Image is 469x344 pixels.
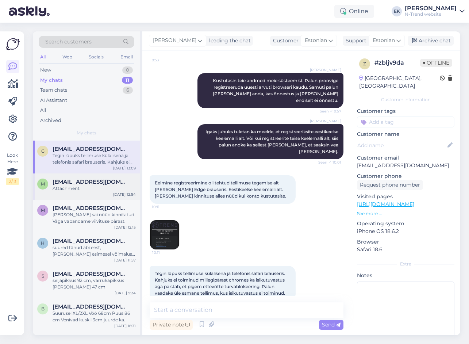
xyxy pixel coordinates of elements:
[359,74,440,90] div: [GEOGRAPHIC_DATA], [GEOGRAPHIC_DATA]
[53,179,128,185] span: marina_klochkova@ukr.net
[357,261,454,267] div: Extra
[357,154,454,162] p: Customer email
[155,180,286,199] span: Eelmine registreerimine oli tehtud tellimuse tegemise alt [PERSON_NAME] Edge brauseris. Eestikeel...
[305,37,327,45] span: Estonian
[113,192,136,197] div: [DATE] 12:54
[87,52,105,62] div: Socials
[357,180,423,190] div: Request phone number
[53,271,128,277] span: suzarara@gmail.com
[420,59,452,67] span: Offline
[357,201,414,207] a: [URL][DOMAIN_NAME]
[357,228,454,235] p: iPhone OS 18.6.2
[45,38,92,46] span: Search customers
[115,290,136,296] div: [DATE] 9:24
[77,130,96,136] span: My chats
[41,148,45,154] span: G
[53,152,136,165] div: Tegin lõpuks tellimuse külalisena ja telefonis safari brauseris. Kahjuks ei toiminud millegipäras...
[61,52,74,62] div: Web
[53,244,136,257] div: suured tänud abi eest, [PERSON_NAME] esimesel võimalusel posti :)
[119,52,134,62] div: Email
[123,87,133,94] div: 6
[6,152,19,185] div: Look Here
[42,273,44,279] span: s
[357,210,454,217] p: See more ...
[41,240,45,246] span: h
[53,310,136,323] div: Suurusel XL/2XL Vöö 68cm Puus 86 cm Venivad kuskil 3cm juurde ka.
[6,178,19,185] div: 2 / 3
[206,37,251,45] div: leading the chat
[6,37,20,51] img: Askly Logo
[150,320,193,330] div: Private note
[40,97,67,104] div: AI Assistant
[40,107,46,114] div: All
[213,78,339,103] span: Kustutasin teie andmed meie süsteemist. Palun proovige registreeruda uuesti arvuti browseri kaudu...
[53,205,128,211] span: Meivis.piir91@gmail.com
[152,250,180,255] span: 10:11
[53,238,128,244] span: helle@risanti.ee
[152,204,179,210] span: 10:11
[357,130,454,138] p: Customer name
[314,108,341,114] span: Seen ✓ 9:57
[392,6,402,16] div: EK
[357,141,446,149] input: Add name
[405,5,465,17] a: [PERSON_NAME]N-Trend website
[114,225,136,230] div: [DATE] 12:15
[114,257,136,263] div: [DATE] 11:57
[205,129,339,154] span: Igaks juhuks tuletan ka meelde, et registreeriksite eestikeelse keelemalli alt. Või kui registree...
[357,193,454,200] p: Visited pages
[53,185,136,192] div: Attachment
[53,277,136,290] div: seljapikkus 92 cm, varrukapikkus [PERSON_NAME] 47 cm
[155,271,286,296] span: Tegin lõpuks tellimuse külalisena ja telefonis safari brauseris. Kahjuks ei toiminud millegipäras...
[373,37,395,45] span: Estonian
[53,146,128,152] span: Greetelinholm@gmail.com
[310,118,341,124] span: [PERSON_NAME]
[408,36,454,46] div: Archive chat
[122,66,133,74] div: 0
[53,303,128,310] span: bezloxov@gmail.com
[41,207,45,213] span: M
[40,66,51,74] div: New
[314,160,341,165] span: Seen ✓ 10:01
[357,220,454,228] p: Operating system
[357,246,454,253] p: Safari 18.6
[114,323,136,329] div: [DATE] 16:31
[40,117,61,124] div: Archived
[357,96,454,103] div: Customer information
[357,107,454,115] p: Customer tags
[405,5,457,11] div: [PERSON_NAME]
[363,61,366,66] span: z
[41,181,45,187] span: m
[357,172,454,180] p: Customer phone
[153,37,196,45] span: [PERSON_NAME]
[270,37,299,45] div: Customer
[40,87,67,94] div: Team chats
[357,116,454,127] input: Add a tag
[357,272,454,279] p: Notes
[374,58,420,67] div: # zbljv9da
[39,52,47,62] div: All
[334,5,374,18] div: Online
[152,57,179,63] span: 9:53
[343,37,366,45] div: Support
[322,321,341,328] span: Send
[40,77,63,84] div: My chats
[357,162,454,169] p: [EMAIL_ADDRESS][DOMAIN_NAME]
[357,238,454,246] p: Browser
[310,67,341,73] span: [PERSON_NAME]
[150,220,179,249] img: Attachment
[53,211,136,225] div: [PERSON_NAME] sai nüüd kinnitatud. Väga vabandame viivituse pärast.
[122,77,133,84] div: 11
[405,11,457,17] div: N-Trend website
[41,306,45,311] span: b
[113,165,136,171] div: [DATE] 13:09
